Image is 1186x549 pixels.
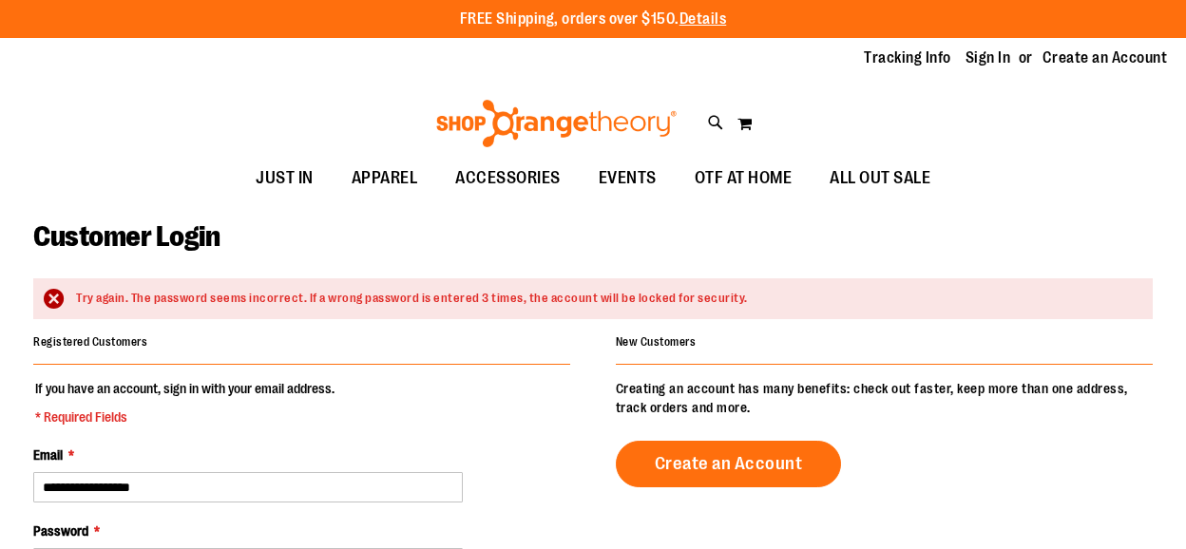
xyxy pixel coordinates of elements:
span: Password [33,523,88,539]
span: Create an Account [655,453,803,474]
span: EVENTS [599,157,657,199]
span: Customer Login [33,220,220,253]
strong: Registered Customers [33,335,147,349]
span: JUST IN [256,157,314,199]
a: Create an Account [616,441,842,487]
span: OTF AT HOME [695,157,793,199]
div: Try again. The password seems incorrect. If a wrong password is entered 3 times, the account will... [76,290,1134,308]
a: Sign In [966,47,1011,68]
p: FREE Shipping, orders over $150. [460,9,727,30]
a: Tracking Info [864,47,951,68]
span: ALL OUT SALE [830,157,930,199]
span: ACCESSORIES [455,157,561,199]
span: Email [33,447,63,463]
legend: If you have an account, sign in with your email address. [33,379,336,426]
a: Details [679,10,727,28]
span: * Required Fields [35,407,335,426]
p: Creating an account has many benefits: check out faster, keep more than one address, track orders... [616,379,1153,417]
strong: New Customers [616,335,697,349]
img: Shop Orangetheory [433,100,679,147]
a: Create an Account [1043,47,1168,68]
span: APPAREL [352,157,418,199]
